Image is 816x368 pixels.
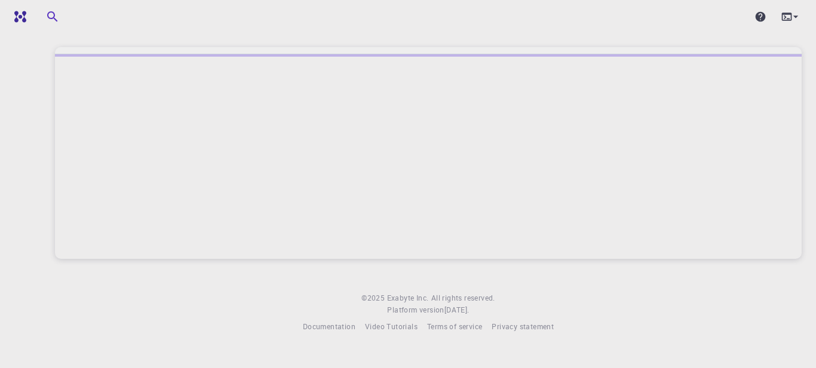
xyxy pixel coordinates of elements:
[303,321,355,331] span: Documentation
[303,321,355,333] a: Documentation
[387,293,429,302] span: Exabyte Inc.
[10,11,26,23] img: logo
[427,321,482,331] span: Terms of service
[387,304,444,316] span: Platform version
[387,292,429,304] a: Exabyte Inc.
[365,321,418,331] span: Video Tutorials
[427,321,482,333] a: Terms of service
[361,292,386,304] span: © 2025
[444,304,470,316] a: [DATE].
[431,292,495,304] span: All rights reserved.
[444,305,470,314] span: [DATE] .
[365,321,418,333] a: Video Tutorials
[492,321,554,333] a: Privacy statement
[492,321,554,331] span: Privacy statement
